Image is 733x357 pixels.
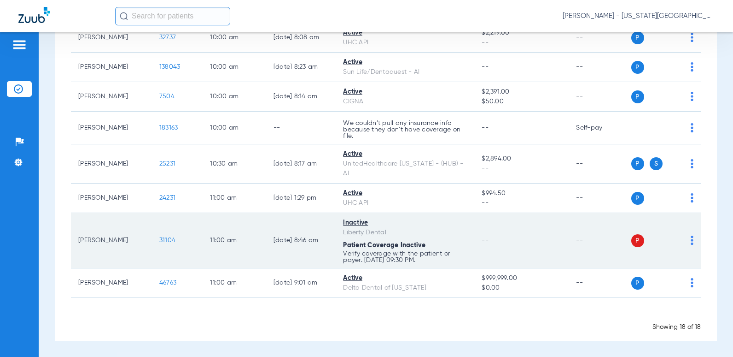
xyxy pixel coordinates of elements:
img: group-dot-blue.svg [691,159,693,168]
span: 31104 [159,237,175,244]
p: Verify coverage with the patient or payer. [DATE] 09:30 PM. [343,250,467,263]
span: 32737 [159,34,176,41]
td: [PERSON_NAME] [71,184,152,213]
div: UHC API [343,198,467,208]
div: CIGNA [343,97,467,107]
span: $999,999.00 [482,274,561,283]
span: -- [482,38,561,48]
td: [DATE] 8:08 AM [266,23,336,53]
span: 7504 [159,93,175,100]
td: [PERSON_NAME] [71,112,152,144]
td: 10:00 AM [203,53,266,82]
td: -- [266,112,336,144]
td: [DATE] 1:29 PM [266,184,336,213]
img: group-dot-blue.svg [691,123,693,132]
td: [PERSON_NAME] [71,268,152,298]
span: [PERSON_NAME] - [US_STATE][GEOGRAPHIC_DATA] Dental - [GEOGRAPHIC_DATA] [563,12,715,21]
span: Patient Coverage Inactive [343,242,425,249]
td: [PERSON_NAME] [71,23,152,53]
td: 10:00 AM [203,23,266,53]
div: Active [343,58,467,67]
div: UnitedHealthcare [US_STATE] - (HUB) - AI [343,159,467,178]
td: 10:00 AM [203,112,266,144]
td: -- [569,23,631,53]
span: P [631,157,644,170]
span: P [631,90,644,103]
img: group-dot-blue.svg [691,193,693,202]
td: [DATE] 8:14 AM [266,82,336,112]
input: Search for patients [115,7,230,25]
span: $994.50 [482,189,561,198]
img: Search Icon [120,12,128,20]
div: Active [343,189,467,198]
span: -- [482,237,489,244]
img: group-dot-blue.svg [691,278,693,287]
div: Active [343,149,467,159]
td: 11:00 AM [203,184,266,213]
span: P [631,61,644,74]
td: -- [569,184,631,213]
span: S [650,157,663,170]
span: Showing 18 of 18 [652,324,701,330]
span: P [631,192,644,205]
span: -- [482,125,489,131]
img: Zuub Logo [18,7,50,23]
img: hamburger-icon [12,39,27,50]
span: 138043 [159,64,180,70]
td: 10:30 AM [203,144,266,184]
td: [PERSON_NAME] [71,213,152,268]
td: [DATE] 8:46 AM [266,213,336,268]
img: group-dot-blue.svg [691,62,693,71]
span: $2,391.00 [482,87,561,97]
iframe: Chat Widget [687,313,733,357]
td: 11:00 AM [203,268,266,298]
td: [DATE] 8:17 AM [266,144,336,184]
div: Liberty Dental [343,228,467,238]
td: Self-pay [569,112,631,144]
span: 24231 [159,195,175,201]
td: -- [569,82,631,112]
div: Delta Dental of [US_STATE] [343,283,467,293]
td: -- [569,53,631,82]
td: [PERSON_NAME] [71,144,152,184]
span: $2,894.00 [482,154,561,164]
td: [PERSON_NAME] [71,82,152,112]
div: Sun Life/Dentaquest - AI [343,67,467,77]
td: 11:00 AM [203,213,266,268]
span: P [631,277,644,290]
span: P [631,234,644,247]
span: $0.00 [482,283,561,293]
span: P [631,31,644,44]
span: 183163 [159,125,178,131]
span: -- [482,198,561,208]
img: group-dot-blue.svg [691,33,693,42]
p: We couldn’t pull any insurance info because they don’t have coverage on file. [343,120,467,139]
div: Active [343,87,467,97]
td: -- [569,268,631,298]
td: -- [569,213,631,268]
div: Active [343,274,467,283]
td: [DATE] 8:23 AM [266,53,336,82]
span: $2,219.00 [482,28,561,38]
span: -- [482,164,561,173]
div: Inactive [343,218,467,228]
span: 46763 [159,280,176,286]
img: group-dot-blue.svg [691,92,693,101]
div: Active [343,28,467,38]
img: group-dot-blue.svg [691,236,693,245]
span: $50.00 [482,97,561,107]
div: UHC API [343,38,467,48]
span: -- [482,64,489,70]
td: -- [569,144,631,184]
td: [DATE] 9:01 AM [266,268,336,298]
td: 10:00 AM [203,82,266,112]
span: 25231 [159,161,175,167]
td: [PERSON_NAME] [71,53,152,82]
